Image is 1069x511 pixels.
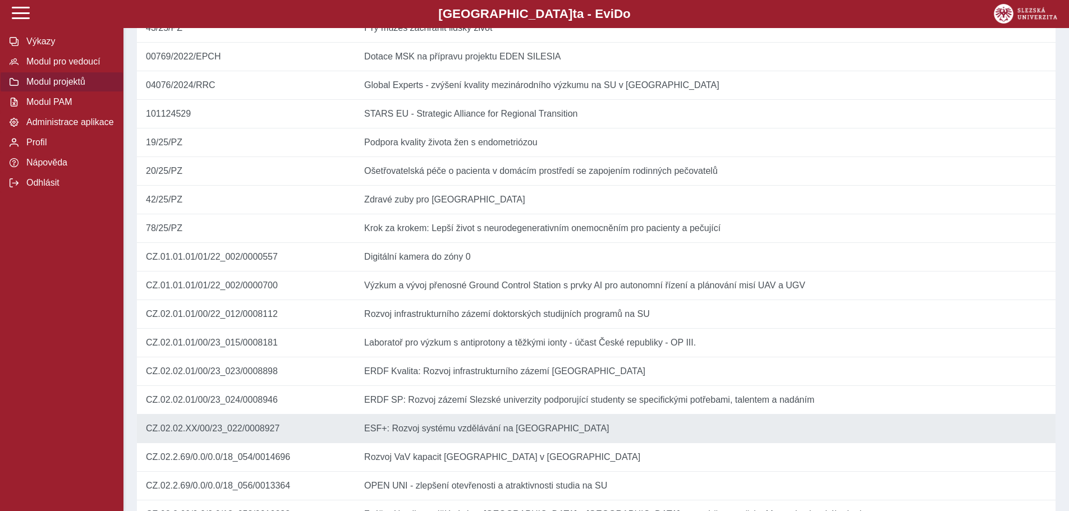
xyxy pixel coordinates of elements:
[355,271,1056,300] td: Výzkum a vývoj přenosné Ground Control Station s prvky AI pro autonomní řízení a plánování misí U...
[355,14,1056,43] td: I Ty můžeš zachránit lidský život
[137,14,355,43] td: 43/25/PZ
[137,43,355,71] td: 00769/2022/EPCH
[355,71,1056,100] td: Global Experts - zvýšení kvality mezinárodního výzkumu na SU v [GEOGRAPHIC_DATA]
[623,7,631,21] span: o
[355,157,1056,186] td: Ošetřovatelská péče o pacienta v domácím prostředí se zapojením rodinných pečovatelů
[34,7,1035,21] b: [GEOGRAPHIC_DATA] a - Evi
[355,128,1056,157] td: Podpora kvality života žen s endometriózou
[137,386,355,415] td: CZ.02.02.01/00/23_024/0008946
[355,186,1056,214] td: Zdravé zuby pro [GEOGRAPHIC_DATA]
[355,329,1056,357] td: Laboratoř pro výzkum s antiprotony a těžkými ionty - účast České republiky - OP III.
[137,186,355,214] td: 42/25/PZ
[137,100,355,128] td: 101124529
[23,137,114,148] span: Profil
[137,128,355,157] td: 19/25/PZ
[355,357,1056,386] td: ERDF Kvalita: Rozvoj infrastrukturního zázemí [GEOGRAPHIC_DATA]
[137,472,355,500] td: CZ.02.2.69/0.0/0.0/18_056/0013364
[137,157,355,186] td: 20/25/PZ
[137,443,355,472] td: CZ.02.2.69/0.0/0.0/18_054/0014696
[355,415,1056,443] td: ESF+: Rozvoj systému vzdělávání na [GEOGRAPHIC_DATA]
[137,300,355,329] td: CZ.02.01.01/00/22_012/0008112
[23,117,114,127] span: Administrace aplikace
[137,214,355,243] td: 78/25/PZ
[23,97,114,107] span: Modul PAM
[355,386,1056,415] td: ERDF SP: Rozvoj zázemí Slezské univerzity podporující studenty se specifickými potřebami, talente...
[23,178,114,188] span: Odhlásit
[355,472,1056,500] td: OPEN UNI - zlepšení otevřenosti a atraktivnosti studia na SU
[137,329,355,357] td: CZ.02.01.01/00/23_015/0008181
[355,43,1056,71] td: Dotace MSK na přípravu projektu EDEN SILESIA
[23,36,114,47] span: Výkazy
[23,57,114,67] span: Modul pro vedoucí
[355,100,1056,128] td: STARS EU - Strategic Alliance for Regional Transition
[355,443,1056,472] td: Rozvoj VaV kapacit [GEOGRAPHIC_DATA] v [GEOGRAPHIC_DATA]
[355,214,1056,243] td: Krok za krokem: Lepší život s neurodegenerativním onemocněním pro pacienty a pečující
[137,357,355,386] td: CZ.02.02.01/00/23_023/0008898
[572,7,576,21] span: t
[23,77,114,87] span: Modul projektů
[994,4,1057,24] img: logo_web_su.png
[137,243,355,271] td: CZ.01.01.01/01/22_002/0000557
[355,243,1056,271] td: Digitální kamera do zóny 0
[137,271,355,300] td: CZ.01.01.01/01/22_002/0000700
[137,71,355,100] td: 04076/2024/RRC
[614,7,623,21] span: D
[23,158,114,168] span: Nápověda
[137,415,355,443] td: CZ.02.02.XX/00/23_022/0008927
[355,300,1056,329] td: Rozvoj infrastrukturního zázemí doktorských studijních programů na SU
